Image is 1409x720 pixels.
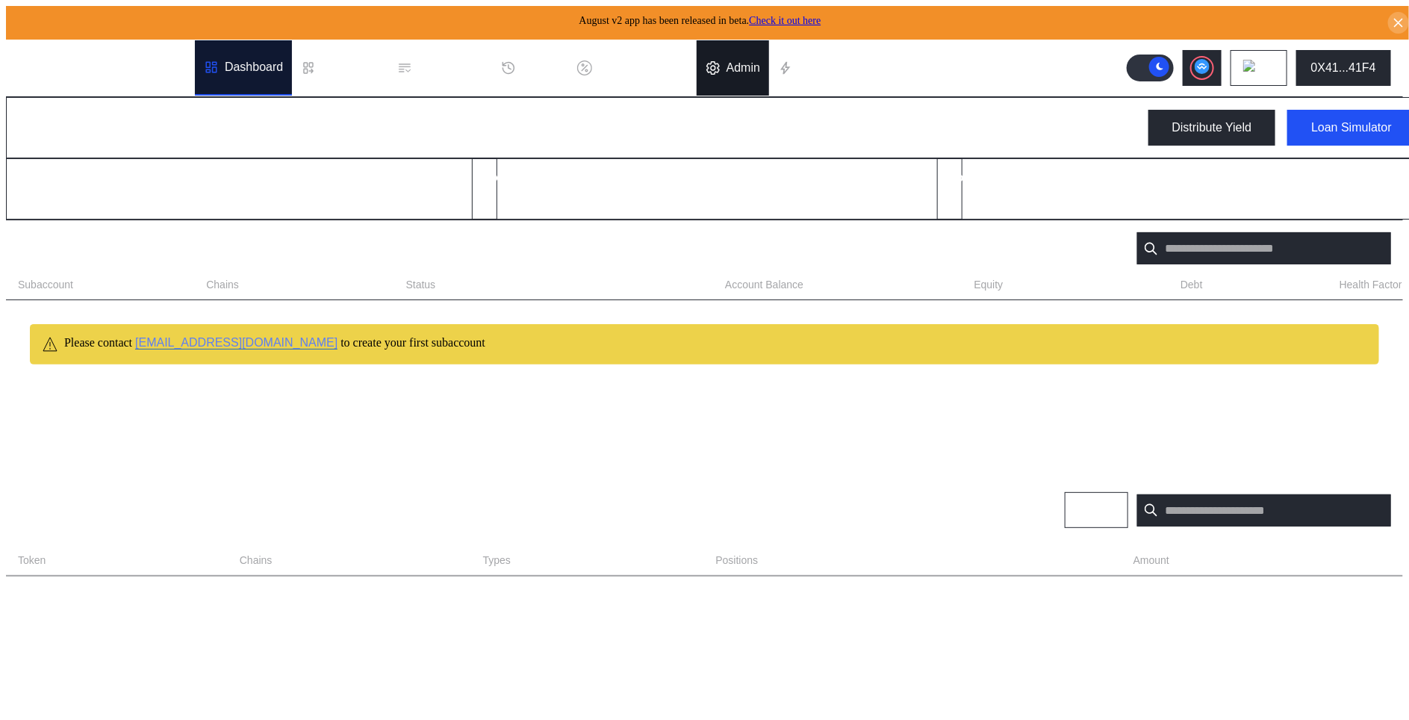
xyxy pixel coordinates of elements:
div: Subaccounts [18,240,105,257]
a: Permissions [388,40,492,96]
span: Health Factor [1340,277,1402,293]
div: Permissions [418,61,483,75]
img: chain logo [1243,60,1260,76]
img: warning [42,336,58,353]
span: Account Balance [725,277,803,293]
a: Automations [769,40,874,96]
div: Admin [727,61,760,75]
div: No positions found [659,589,750,602]
button: chain logo [1231,50,1287,86]
a: Dashboard [195,40,292,96]
div: Loan Book [322,61,379,75]
span: Debt [1181,277,1203,293]
div: 0X41...41F4 [1311,61,1376,75]
div: USD [965,189,996,207]
div: 0 [19,189,28,207]
div: USD [500,189,531,207]
div: Distribute Yield [1172,121,1252,134]
a: Discount Factors [568,40,697,96]
a: Loan Book [292,40,388,96]
div: Automations [799,61,865,75]
span: USD Value [1340,553,1391,568]
div: 0 [950,189,959,207]
div: Dashboard [225,60,283,74]
span: Chains [206,277,239,293]
button: Chain [1065,492,1128,528]
a: [EMAIL_ADDRESS][DOMAIN_NAME] [135,336,338,350]
span: Equity [974,277,1004,293]
a: History [492,40,568,96]
span: Positions [716,553,759,568]
span: Token [18,553,46,568]
a: Check it out here [749,15,821,26]
div: Discount Factors [598,61,688,75]
span: Chains [240,553,273,568]
div: My Dashboard [19,114,156,142]
div: Loan Simulator [1311,121,1392,134]
span: Types [483,553,511,568]
span: Status [406,277,436,293]
button: 0X41...41F4 [1296,50,1391,86]
a: Admin [697,40,769,96]
div: Please contact to create your first subaccount [64,336,485,353]
div: 0 [485,189,494,207]
div: History [522,61,559,75]
div: Positions [18,502,78,519]
button: Distribute Yield [1148,110,1276,146]
h2: Total Debt [485,171,542,184]
div: USD [34,189,65,207]
span: Amount [1133,553,1169,568]
span: Chain [1077,505,1101,515]
h2: Total Balance [19,171,96,184]
span: August v2 app has been released in beta. [579,15,821,26]
span: Subaccount [18,277,73,293]
h2: Total Equity [950,171,1017,184]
